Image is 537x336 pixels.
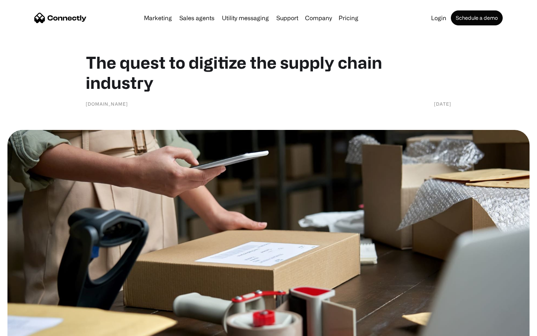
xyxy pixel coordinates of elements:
[451,10,503,25] a: Schedule a demo
[428,15,449,21] a: Login
[86,52,451,93] h1: The quest to digitize the supply chain industry
[434,100,451,108] div: [DATE]
[336,15,361,21] a: Pricing
[176,15,217,21] a: Sales agents
[86,100,128,108] div: [DOMAIN_NAME]
[15,323,45,333] ul: Language list
[305,13,332,23] div: Company
[7,323,45,333] aside: Language selected: English
[141,15,175,21] a: Marketing
[219,15,272,21] a: Utility messaging
[273,15,301,21] a: Support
